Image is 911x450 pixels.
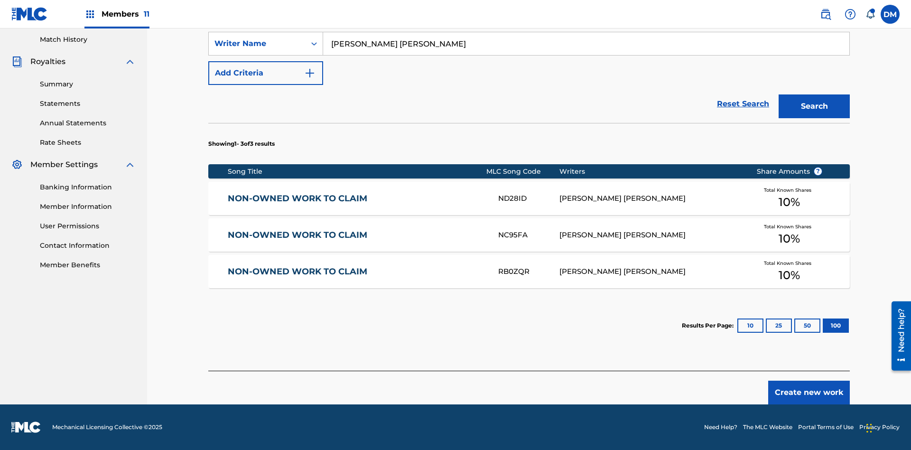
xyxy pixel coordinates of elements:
a: NON-OWNED WORK TO CLAIM [228,193,486,204]
a: Annual Statements [40,118,136,128]
iframe: Resource Center [884,298,911,375]
div: Help [841,5,860,24]
div: Notifications [865,9,875,19]
img: expand [124,159,136,170]
div: [PERSON_NAME] [PERSON_NAME] [559,230,742,241]
div: Writers [559,167,742,177]
a: Rate Sheets [40,138,136,148]
span: 11 [144,9,149,19]
div: RB0ZQR [498,266,559,277]
a: Portal Terms of Use [798,423,854,431]
span: Royalties [30,56,65,67]
div: [PERSON_NAME] [PERSON_NAME] [559,266,742,277]
div: ND28ID [498,193,559,204]
img: logo [11,422,41,433]
a: Member Information [40,202,136,212]
span: Members [102,9,149,19]
button: Create new work [768,381,850,404]
button: 50 [794,319,820,333]
p: Results Per Page: [682,321,736,330]
img: search [820,9,831,20]
span: Total Known Shares [764,260,815,267]
a: Need Help? [704,423,737,431]
a: Member Benefits [40,260,136,270]
img: Royalties [11,56,23,67]
img: help [845,9,856,20]
img: expand [124,56,136,67]
form: Search Form [208,2,850,123]
button: Search [779,94,850,118]
iframe: Chat Widget [864,404,911,450]
span: Mechanical Licensing Collective © 2025 [52,423,162,431]
div: NC95FA [498,230,559,241]
a: User Permissions [40,221,136,231]
a: Reset Search [712,94,774,114]
a: Privacy Policy [859,423,900,431]
span: 10 % [779,267,800,284]
img: MLC Logo [11,7,48,21]
a: Public Search [816,5,835,24]
button: 25 [766,319,792,333]
a: Banking Information [40,182,136,192]
a: Statements [40,99,136,109]
img: Member Settings [11,159,23,170]
a: Summary [40,79,136,89]
span: Share Amounts [757,167,822,177]
div: Drag [866,414,872,442]
img: 9d2ae6d4665cec9f34b9.svg [304,67,316,79]
div: Song Title [228,167,486,177]
a: The MLC Website [743,423,792,431]
span: 10 % [779,194,800,211]
span: Total Known Shares [764,223,815,230]
span: ? [814,168,822,175]
span: Member Settings [30,159,98,170]
a: Match History [40,35,136,45]
a: NON-OWNED WORK TO CLAIM [228,266,486,277]
div: Writer Name [214,38,300,49]
div: User Menu [881,5,900,24]
button: 10 [737,319,763,333]
span: Total Known Shares [764,187,815,194]
div: MLC Song Code [486,167,559,177]
div: [PERSON_NAME] [PERSON_NAME] [559,193,742,204]
img: Top Rightsholders [84,9,96,20]
button: Add Criteria [208,61,323,85]
button: 100 [823,319,849,333]
p: Showing 1 - 3 of 3 results [208,140,275,148]
a: Contact Information [40,241,136,251]
span: 10 % [779,230,800,247]
a: NON-OWNED WORK TO CLAIM [228,230,486,241]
